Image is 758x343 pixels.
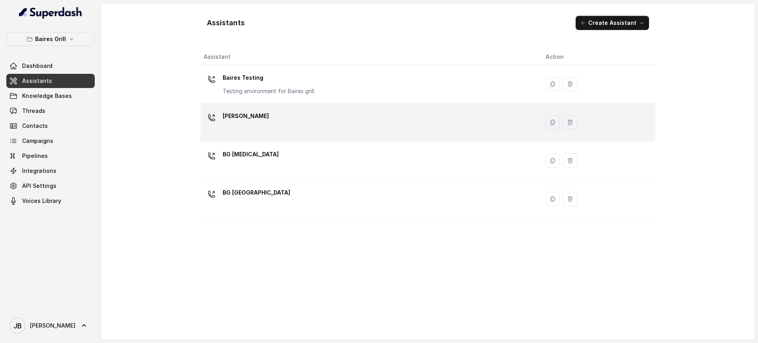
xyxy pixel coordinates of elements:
a: Integrations [6,164,95,178]
p: BG [MEDICAL_DATA] [223,148,279,161]
a: Assistants [6,74,95,88]
th: Assistant [201,49,539,65]
span: Threads [22,107,45,115]
text: JB [13,322,22,330]
span: Integrations [22,167,56,175]
span: Dashboard [22,62,53,70]
a: Voices Library [6,194,95,208]
img: light.svg [19,6,83,19]
a: [PERSON_NAME] [6,315,95,337]
span: [PERSON_NAME] [30,322,75,330]
span: Contacts [22,122,48,130]
h1: Assistants [207,17,245,29]
p: Testing environment for Baires grill [223,87,314,95]
p: Baires Testing [223,71,314,84]
span: API Settings [22,182,56,190]
a: Pipelines [6,149,95,163]
a: API Settings [6,179,95,193]
a: Contacts [6,119,95,133]
span: Knowledge Bases [22,92,72,100]
button: Baires Grill [6,32,95,46]
p: [PERSON_NAME] [223,110,269,122]
p: Baires Grill [35,34,66,44]
a: Knowledge Bases [6,89,95,103]
span: Campaigns [22,137,53,145]
a: Threads [6,104,95,118]
button: Create Assistant [576,16,649,30]
th: Action [539,49,655,65]
span: Voices Library [22,197,61,205]
a: Dashboard [6,59,95,73]
span: Assistants [22,77,52,85]
span: Pipelines [22,152,48,160]
a: Campaigns [6,134,95,148]
p: BG [GEOGRAPHIC_DATA] [223,186,290,199]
